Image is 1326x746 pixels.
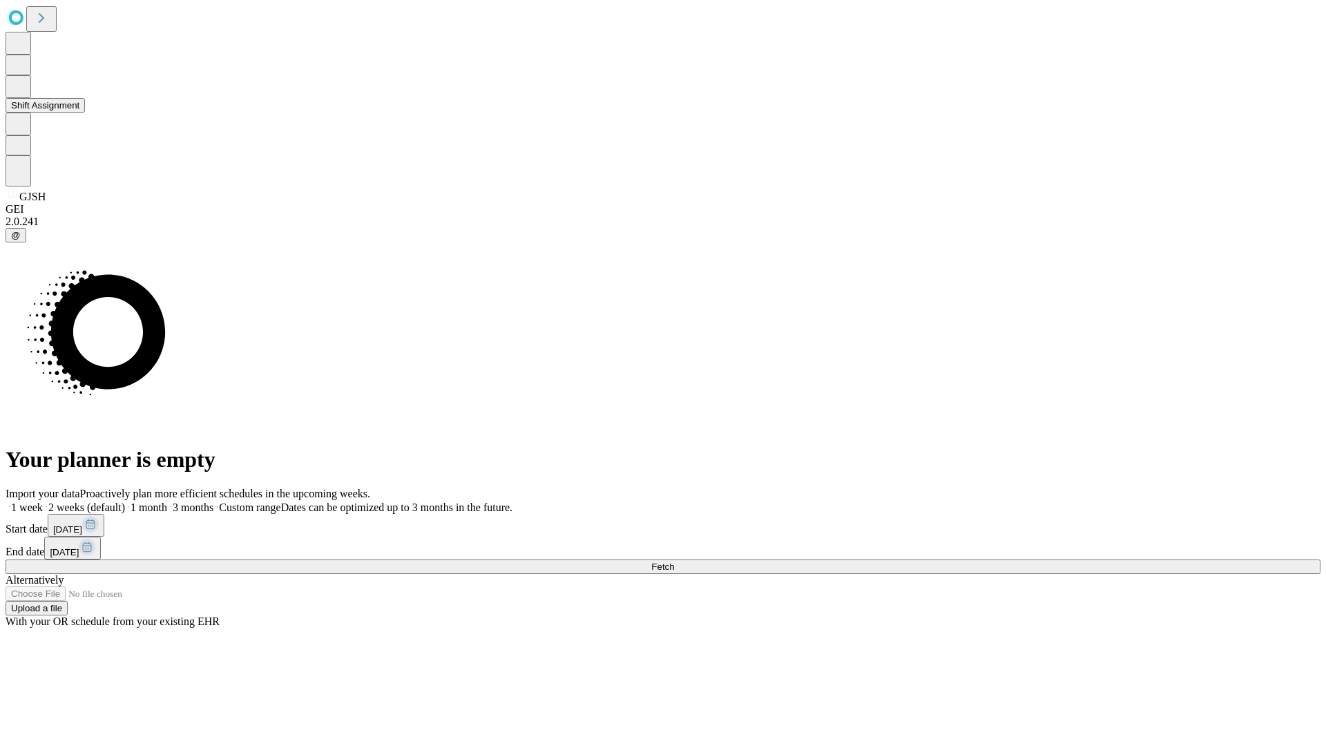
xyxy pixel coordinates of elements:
[6,615,220,627] span: With your OR schedule from your existing EHR
[6,216,1320,228] div: 2.0.241
[53,524,82,535] span: [DATE]
[11,501,43,513] span: 1 week
[6,574,64,586] span: Alternatively
[651,562,674,572] span: Fetch
[6,203,1320,216] div: GEI
[44,537,101,559] button: [DATE]
[48,514,104,537] button: [DATE]
[19,191,46,202] span: GJSH
[281,501,512,513] span: Dates can be optimized up to 3 months in the future.
[80,488,370,499] span: Proactively plan more efficient schedules in the upcoming weeks.
[173,501,213,513] span: 3 months
[6,228,26,242] button: @
[6,559,1320,574] button: Fetch
[219,501,280,513] span: Custom range
[6,447,1320,472] h1: Your planner is empty
[131,501,167,513] span: 1 month
[6,514,1320,537] div: Start date
[6,601,68,615] button: Upload a file
[48,501,125,513] span: 2 weeks (default)
[6,537,1320,559] div: End date
[6,98,85,113] button: Shift Assignment
[11,230,21,240] span: @
[6,488,80,499] span: Import your data
[50,547,79,557] span: [DATE]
